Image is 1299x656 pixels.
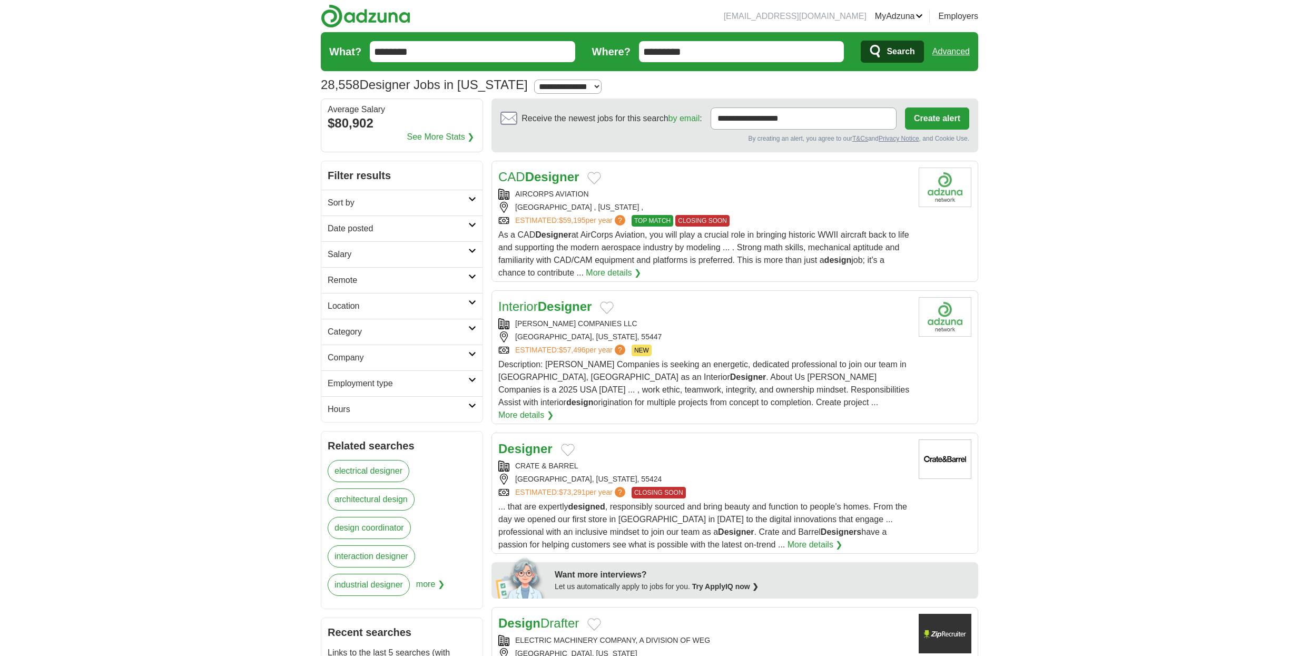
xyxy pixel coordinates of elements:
span: ... that are expertly , responsibly sourced and bring beauty and function to people's homes. From... [498,502,907,549]
strong: Designer [525,170,579,184]
a: architectural design [328,488,415,511]
h2: Category [328,326,468,338]
span: 28,558 [321,75,359,94]
a: Remote [321,267,483,293]
span: $59,195 [559,216,586,224]
a: Salary [321,241,483,267]
span: more ❯ [416,574,445,602]
label: Where? [592,44,631,60]
button: Add to favorite jobs [600,301,614,314]
a: CRATE & BARREL [515,462,578,470]
label: What? [329,44,361,60]
a: Sort by [321,190,483,216]
span: Search [887,41,914,62]
h2: Date posted [328,222,468,235]
strong: Designer [718,527,754,536]
span: NEW [632,345,652,356]
a: DesignDrafter [498,616,579,630]
a: Date posted [321,216,483,241]
h2: Employment type [328,377,468,390]
img: Company logo [919,168,971,207]
img: Crate & Barrel logo [919,439,971,479]
a: ESTIMATED:$59,195per year? [515,215,627,227]
div: Want more interviews? [555,569,972,581]
strong: Designer [730,373,766,381]
span: ? [615,345,625,355]
button: Add to favorite jobs [587,172,601,184]
strong: Design [498,616,540,630]
div: [GEOGRAPHIC_DATA] , [US_STATE] , [498,202,910,213]
a: ESTIMATED:$73,291per year? [515,487,627,498]
span: As a CAD at AirCorps Aviation, you will play a crucial role in bringing historic WWII aircraft ba... [498,230,909,277]
span: Receive the newest jobs for this search : [521,112,702,125]
a: Employers [938,10,978,23]
img: Company logo [919,614,971,653]
a: See More Stats ❯ [407,131,475,143]
a: design coordinator [328,517,411,539]
h2: Sort by [328,197,468,209]
span: Description: [PERSON_NAME] Companies is seeking an energetic, dedicated professional to join our ... [498,360,909,407]
a: by email [668,114,700,123]
div: [GEOGRAPHIC_DATA], [US_STATE], 55447 [498,331,910,342]
img: Adzuna logo [321,4,410,28]
h2: Filter results [321,161,483,190]
a: T&Cs [852,135,868,142]
strong: Designer [535,230,571,239]
a: Category [321,319,483,345]
a: Employment type [321,370,483,396]
strong: design [566,398,594,407]
a: interaction designer [328,545,415,567]
strong: designed [568,502,605,511]
a: ESTIMATED:$57,496per year? [515,345,627,356]
div: By creating an alert, you agree to our and , and Cookie Use. [500,134,969,143]
a: Privacy Notice [879,135,919,142]
span: ? [615,215,625,226]
span: CLOSING SOON [675,215,730,227]
a: More details ❯ [788,538,843,551]
div: $80,902 [328,114,476,133]
button: Add to favorite jobs [587,618,601,631]
h2: Recent searches [328,624,476,640]
img: apply-iq-scientist.png [496,556,547,599]
a: More details ❯ [586,267,641,279]
h2: Remote [328,274,468,287]
h1: Designer Jobs in [US_STATE] [321,77,528,92]
span: TOP MATCH [632,215,673,227]
a: Try ApplyIQ now ❯ [692,582,759,591]
strong: design [824,256,852,265]
a: More details ❯ [498,409,554,422]
span: ? [615,487,625,497]
h2: Company [328,351,468,364]
span: $57,496 [559,346,586,354]
div: Average Salary [328,105,476,114]
button: Search [861,41,923,63]
div: Let us automatically apply to jobs for you. [555,581,972,592]
h2: Hours [328,403,468,416]
h2: Salary [328,248,468,261]
div: ELECTRIC MACHINERY COMPANY, A DIVISION OF WEG [498,635,910,646]
div: [PERSON_NAME] COMPANIES LLC [498,318,910,329]
button: Add to favorite jobs [561,444,575,456]
h2: Related searches [328,438,476,454]
span: $73,291 [559,488,586,496]
a: Advanced [932,41,970,62]
div: [GEOGRAPHIC_DATA], [US_STATE], 55424 [498,474,910,485]
a: CADDesigner [498,170,579,184]
a: Location [321,293,483,319]
span: CLOSING SOON [632,487,686,498]
a: Company [321,345,483,370]
button: Create alert [905,107,969,130]
strong: Designers [821,527,861,536]
a: MyAdzuna [875,10,923,23]
strong: Designer [538,299,592,314]
a: Designer [498,442,553,456]
a: InteriorDesigner [498,299,592,314]
img: Company logo [919,297,971,337]
a: Hours [321,396,483,422]
h2: Location [328,300,468,312]
a: industrial designer [328,574,410,596]
li: [EMAIL_ADDRESS][DOMAIN_NAME] [724,10,867,23]
div: AIRCORPS AVIATION [498,189,910,200]
a: electrical designer [328,460,409,482]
